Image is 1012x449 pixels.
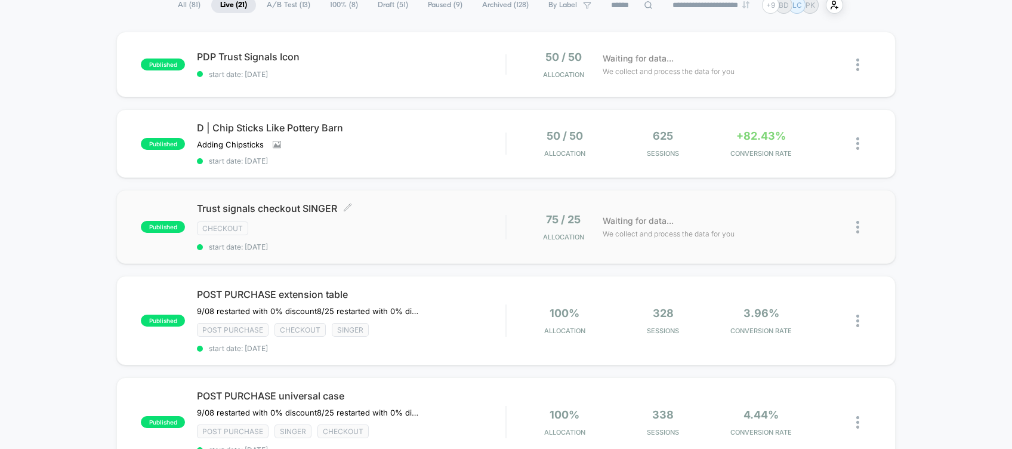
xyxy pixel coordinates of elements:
img: close [856,221,859,233]
span: start date: [DATE] [197,70,505,79]
p: LC [792,1,802,10]
span: 100% [550,408,579,421]
span: 338 [652,408,674,421]
span: start date: [DATE] [197,344,505,353]
span: Adding Chipsticks [197,140,264,149]
span: checkout [197,222,248,235]
span: Sessions [617,327,709,335]
span: 328 [653,307,674,319]
span: checkout [274,323,326,337]
span: Post Purchase [197,425,269,438]
img: close [856,59,859,71]
span: Waiting for data... [603,52,674,65]
span: 9/08 restarted with 0% discount﻿8/25 restarted with 0% discount due to Laborday promo [197,306,418,316]
span: Post Purchase [197,323,269,337]
span: D | Chip Sticks Like Pottery Barn [197,122,505,134]
span: 625 [653,130,673,142]
span: published [141,59,185,70]
img: close [856,416,859,429]
span: POST PURCHASE extension table [197,288,505,300]
span: 100% [550,307,579,319]
span: 4.44% [743,408,779,421]
p: BD [779,1,789,10]
span: Singer [332,323,369,337]
span: 50 / 50 [545,51,582,63]
img: close [856,315,859,327]
span: We collect and process the data for you [603,66,735,77]
span: POST PURCHASE universal case [197,390,505,402]
span: 3.96% [743,307,779,319]
span: checkout [317,425,369,438]
span: CONVERSION RATE [715,428,807,436]
span: Trust signals checkout SINGER [197,202,505,214]
span: +82.43% [736,130,786,142]
span: Singer [274,425,311,438]
span: published [141,138,185,150]
span: published [141,221,185,233]
span: published [141,315,185,327]
span: 50 / 50 [547,130,583,142]
img: close [856,137,859,150]
span: CONVERSION RATE [715,327,807,335]
span: Allocation [543,233,584,241]
span: By Label [548,1,577,10]
span: PDP Trust Signals Icon [197,51,505,63]
span: Allocation [544,149,585,158]
span: 75 / 25 [546,213,581,226]
span: CONVERSION RATE [715,149,807,158]
img: end [742,1,749,8]
p: PK [806,1,815,10]
span: We collect and process the data for you [603,228,735,239]
span: Sessions [617,428,709,436]
span: Allocation [544,428,585,436]
span: published [141,416,185,428]
span: 9/08 restarted with 0% discount8/25 restarted with 0% discount due to Laborday promo10% off 6% CR... [197,408,418,417]
span: start date: [DATE] [197,156,505,165]
span: start date: [DATE] [197,242,505,251]
span: Sessions [617,149,709,158]
span: Allocation [544,327,585,335]
span: Allocation [543,70,584,79]
span: Waiting for data... [603,214,674,227]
